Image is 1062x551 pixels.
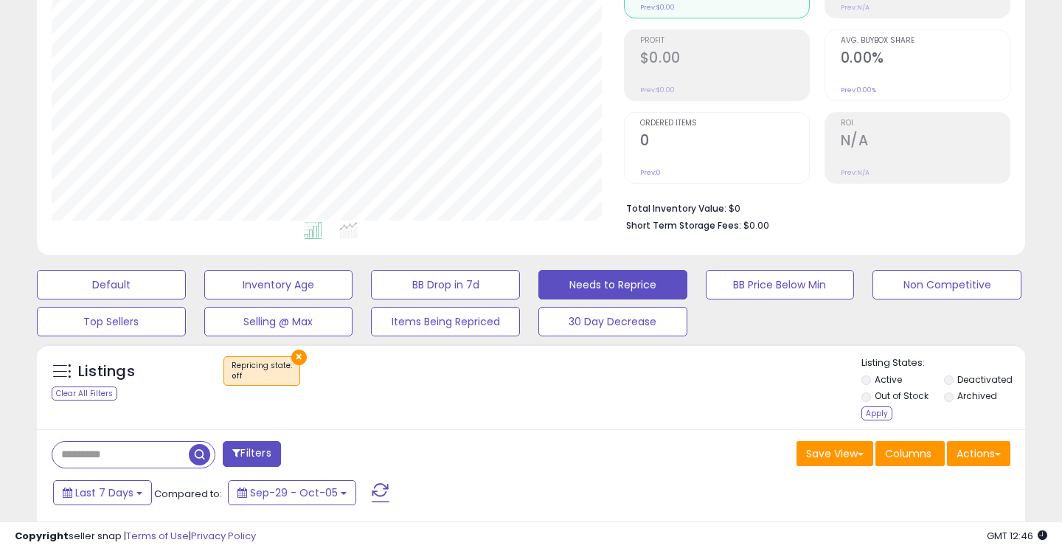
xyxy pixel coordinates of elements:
span: Sep-29 - Oct-05 [250,485,338,500]
button: Actions [947,441,1010,466]
button: Save View [796,441,873,466]
span: Repricing state : [232,360,292,382]
h2: 0.00% [841,49,1010,69]
span: ROI [841,119,1010,128]
strong: Copyright [15,529,69,543]
small: Prev: 0 [640,168,661,177]
span: Avg. Buybox Share [841,37,1010,45]
button: Inventory Age [204,270,353,299]
button: Top Sellers [37,307,186,336]
button: BB Price Below Min [706,270,855,299]
button: Items Being Repriced [371,307,520,336]
button: × [291,350,307,365]
label: Deactivated [957,373,1013,386]
a: Terms of Use [126,529,189,543]
span: Profit [640,37,809,45]
button: BB Drop in 7d [371,270,520,299]
li: $0 [626,198,999,216]
b: Short Term Storage Fees: [626,219,741,232]
small: Prev: $0.00 [640,86,675,94]
div: seller snap | | [15,530,256,544]
small: Prev: N/A [841,168,870,177]
a: Privacy Policy [191,529,256,543]
span: 2025-10-13 12:46 GMT [987,529,1047,543]
span: $0.00 [743,218,769,232]
h5: Listings [78,361,135,382]
h2: $0.00 [640,49,809,69]
button: Sep-29 - Oct-05 [228,480,356,505]
button: Filters [223,441,280,467]
small: Prev: 0.00% [841,86,876,94]
label: Out of Stock [875,389,929,402]
p: Listing States: [861,356,1026,370]
span: Ordered Items [640,119,809,128]
div: Clear All Filters [52,387,117,401]
div: off [232,371,292,381]
h2: N/A [841,132,1010,152]
button: Columns [875,441,945,466]
small: Prev: N/A [841,3,870,12]
span: Last 7 Days [75,485,133,500]
button: Default [37,270,186,299]
label: Archived [957,389,997,402]
button: 30 Day Decrease [538,307,687,336]
div: Apply [861,406,892,420]
h2: 0 [640,132,809,152]
small: Prev: $0.00 [640,3,675,12]
button: Selling @ Max [204,307,353,336]
b: Total Inventory Value: [626,202,726,215]
button: Last 7 Days [53,480,152,505]
span: Compared to: [154,487,222,501]
button: Non Competitive [872,270,1021,299]
div: Displaying 1 to 28 of 28 items [875,519,1010,533]
label: Active [875,373,902,386]
button: Needs to Reprice [538,270,687,299]
span: Columns [885,446,931,461]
